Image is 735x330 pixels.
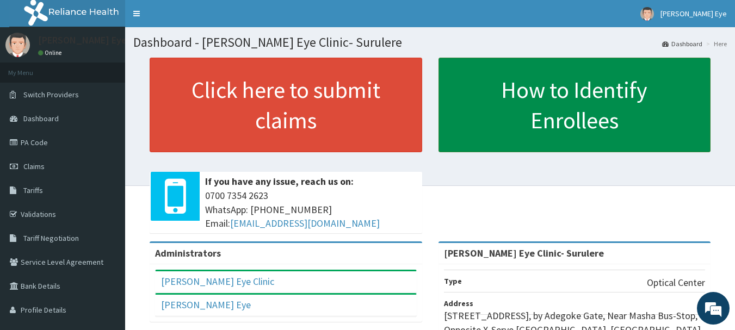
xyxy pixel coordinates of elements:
span: Tariffs [23,185,43,195]
a: [PERSON_NAME] Eye [161,298,251,311]
img: User Image [5,33,30,57]
a: Online [38,49,64,57]
a: [EMAIL_ADDRESS][DOMAIN_NAME] [230,217,380,229]
p: [PERSON_NAME] Eye [38,35,127,45]
a: Dashboard [662,39,702,48]
b: If you have any issue, reach us on: [205,175,354,188]
a: [PERSON_NAME] Eye Clinic [161,275,274,288]
p: Optical Center [647,276,705,290]
li: Here [703,39,727,48]
a: Click here to submit claims [150,58,422,152]
img: User Image [640,7,654,21]
b: Type [444,276,462,286]
span: Claims [23,161,45,171]
span: 0700 7354 2623 WhatsApp: [PHONE_NUMBER] Email: [205,189,417,231]
b: Administrators [155,247,221,259]
a: How to Identify Enrollees [438,58,711,152]
span: [PERSON_NAME] Eye [660,9,727,18]
b: Address [444,298,473,308]
span: Tariff Negotiation [23,233,79,243]
h1: Dashboard - [PERSON_NAME] Eye Clinic- Surulere [133,35,727,49]
span: Dashboard [23,114,59,123]
strong: [PERSON_NAME] Eye Clinic- Surulere [444,247,604,259]
span: Switch Providers [23,90,79,99]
